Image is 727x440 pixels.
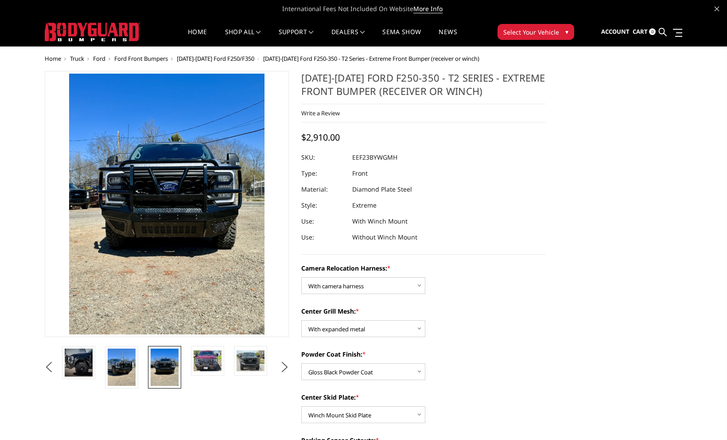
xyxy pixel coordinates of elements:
a: Cart 0 [633,20,656,44]
dd: Front [352,165,368,181]
img: BODYGUARD BUMPERS [45,23,140,41]
dt: SKU: [301,149,346,165]
dt: Material: [301,181,346,197]
dd: With Winch Mount [352,213,408,229]
img: 2023-2025 Ford F250-350 - T2 Series - Extreme Front Bumper (receiver or winch) [65,349,93,377]
a: [DATE]-[DATE] Ford F250/F350 [177,55,254,63]
img: 2023-2025 Ford F250-350 - T2 Series - Extreme Front Bumper (receiver or winch) [237,350,264,371]
span: ▾ [565,27,568,36]
label: Center Skid Plate: [301,393,546,402]
a: Ford [93,55,105,63]
dd: Extreme [352,197,377,213]
span: Cart [633,27,648,35]
dt: Style: [301,197,346,213]
dd: EEF23BYWGMH [352,149,397,165]
dt: Use: [301,229,346,245]
img: 2023-2025 Ford F250-350 - T2 Series - Extreme Front Bumper (receiver or winch) [108,349,136,386]
dd: Diamond Plate Steel [352,181,412,197]
a: More Info [413,4,443,13]
a: Dealers [331,29,365,46]
a: News [439,29,457,46]
a: Truck [70,55,84,63]
a: SEMA Show [382,29,421,46]
button: Select Your Vehicle [498,24,574,40]
button: Next [278,361,291,374]
dd: Without Winch Mount [352,229,417,245]
a: Account [601,20,630,44]
h1: [DATE]-[DATE] Ford F250-350 - T2 Series - Extreme Front Bumper (receiver or winch) [301,71,546,104]
a: Write a Review [301,109,340,117]
a: shop all [225,29,261,46]
dt: Use: [301,213,346,229]
label: Powder Coat Finish: [301,350,546,359]
a: Support [279,29,314,46]
span: 0 [649,28,656,35]
img: 2023-2025 Ford F250-350 - T2 Series - Extreme Front Bumper (receiver or winch) [151,349,179,386]
img: 2023-2025 Ford F250-350 - T2 Series - Extreme Front Bumper (receiver or winch) [194,350,222,371]
a: 2023-2025 Ford F250-350 - T2 Series - Extreme Front Bumper (receiver or winch) [45,71,289,337]
button: Previous [43,361,56,374]
a: Home [188,29,207,46]
dt: Type: [301,165,346,181]
span: Select Your Vehicle [503,27,559,37]
span: [DATE]-[DATE] Ford F250-350 - T2 Series - Extreme Front Bumper (receiver or winch) [263,55,479,63]
span: Account [601,27,630,35]
label: Center Grill Mesh: [301,306,546,316]
label: Camera Relocation Harness: [301,263,546,273]
a: Ford Front Bumpers [114,55,168,63]
a: Home [45,55,61,63]
span: $2,910.00 [301,131,340,143]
